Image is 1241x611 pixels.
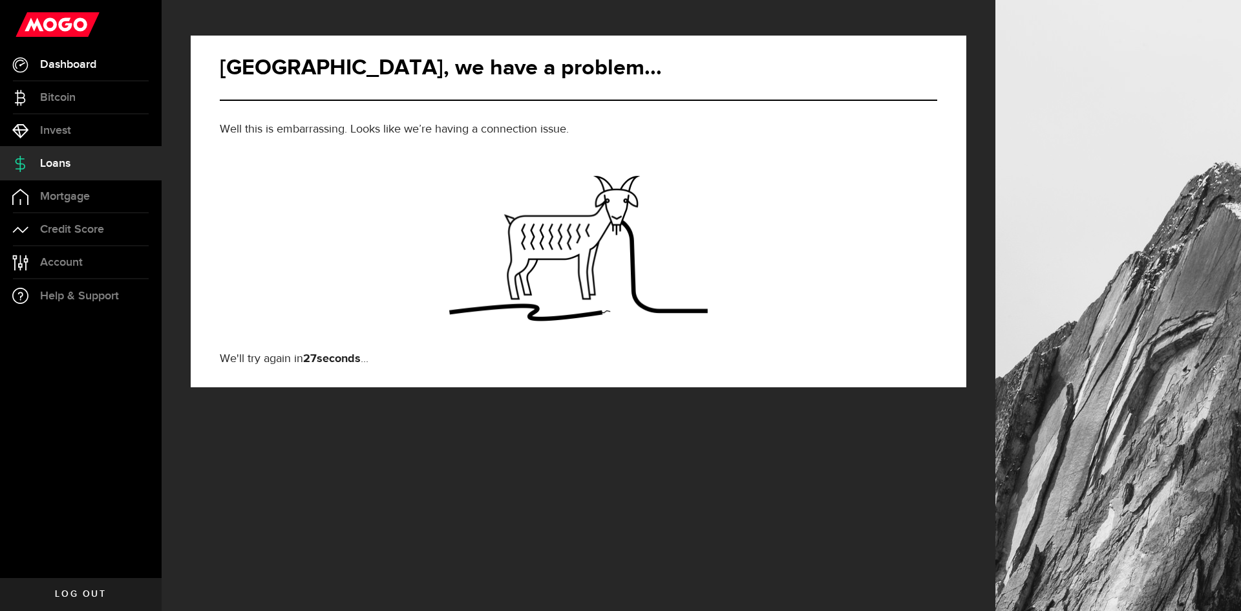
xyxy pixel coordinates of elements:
span: Invest [40,125,71,136]
p: Well this is embarrassing. Looks like we’re having a connection issue. [220,121,937,138]
div: We'll try again in ... [220,330,937,368]
img: connectionissue_goat.png [449,156,708,330]
span: Mortgage [40,191,90,202]
span: Credit Score [40,224,104,235]
strong: seconds [303,353,361,365]
span: Help & Support [40,290,119,302]
span: Loans [40,158,70,169]
button: Open LiveChat chat widget [10,5,49,44]
span: Log out [55,590,106,599]
span: Bitcoin [40,92,76,103]
h1: [GEOGRAPHIC_DATA], we have a problem... [220,55,937,82]
span: 27 [303,353,317,365]
span: Account [40,257,83,268]
span: Dashboard [40,59,96,70]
